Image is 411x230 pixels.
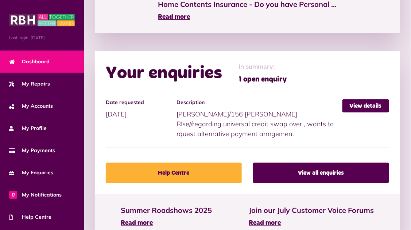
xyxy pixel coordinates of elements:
[177,99,339,106] h4: Description
[9,191,62,199] span: My Notifications
[9,102,53,110] span: My Accounts
[9,13,75,27] img: MyRBH
[121,205,212,228] a: Summer Roadshows 2025 Read more
[239,62,287,72] span: In summary:
[121,220,153,226] span: Read more
[249,205,374,228] a: Join our July Customer Voice Forums Read more
[9,191,17,199] span: 0
[177,99,342,139] div: [PERSON_NAME]/156 [PERSON_NAME] RIse//regarding universal credit swap over , wants to rquest alte...
[106,163,242,183] a: Help Centre
[342,99,389,112] a: View details
[106,63,222,84] h2: Your enquiries
[158,14,190,20] span: Read more
[9,169,53,177] span: My Enquiries
[249,220,281,226] span: Read more
[9,147,55,154] span: My Payments
[121,205,212,216] span: Summer Roadshows 2025
[249,205,374,216] span: Join our July Customer Voice Forums
[253,163,389,183] a: View all enquiries
[9,124,47,132] span: My Profile
[9,80,50,88] span: My Repairs
[9,58,50,66] span: Dashboard
[106,99,173,106] h4: Date requested
[9,35,75,41] span: Last login: [DATE]
[9,213,51,221] span: Help Centre
[239,74,287,85] span: 1 open enquiry
[106,99,177,119] div: [DATE]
